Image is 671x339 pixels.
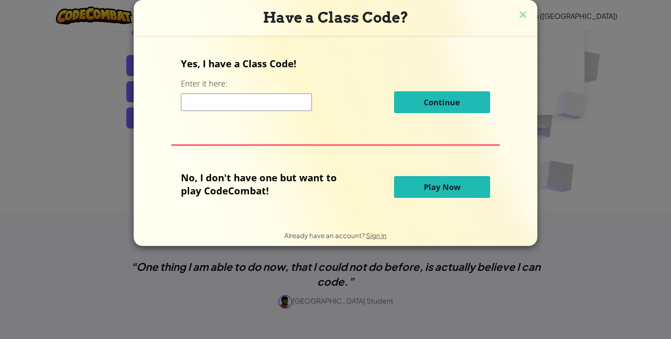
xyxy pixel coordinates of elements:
[284,231,366,239] span: Already have an account?
[424,182,460,192] span: Play Now
[181,78,227,89] label: Enter it here:
[517,9,529,22] img: close icon
[424,97,460,107] span: Continue
[366,231,387,239] a: Sign in
[181,57,490,70] p: Yes, I have a Class Code!
[394,176,490,198] button: Play Now
[394,91,490,113] button: Continue
[181,171,350,197] p: No, I don't have one but want to play CodeCombat!
[263,9,408,26] span: Have a Class Code?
